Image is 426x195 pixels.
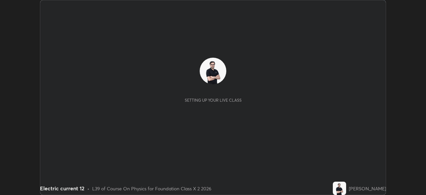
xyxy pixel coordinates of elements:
div: • [87,185,90,192]
img: b499b2d2288d465e9a261f82da0a8523.jpg [200,58,226,84]
div: L39 of Course On Physics for Foundation Class X 2 2026 [92,185,211,192]
div: Electric current 12 [40,184,85,192]
div: Setting up your live class [185,98,242,103]
div: [PERSON_NAME] [349,185,386,192]
img: b499b2d2288d465e9a261f82da0a8523.jpg [333,182,346,195]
